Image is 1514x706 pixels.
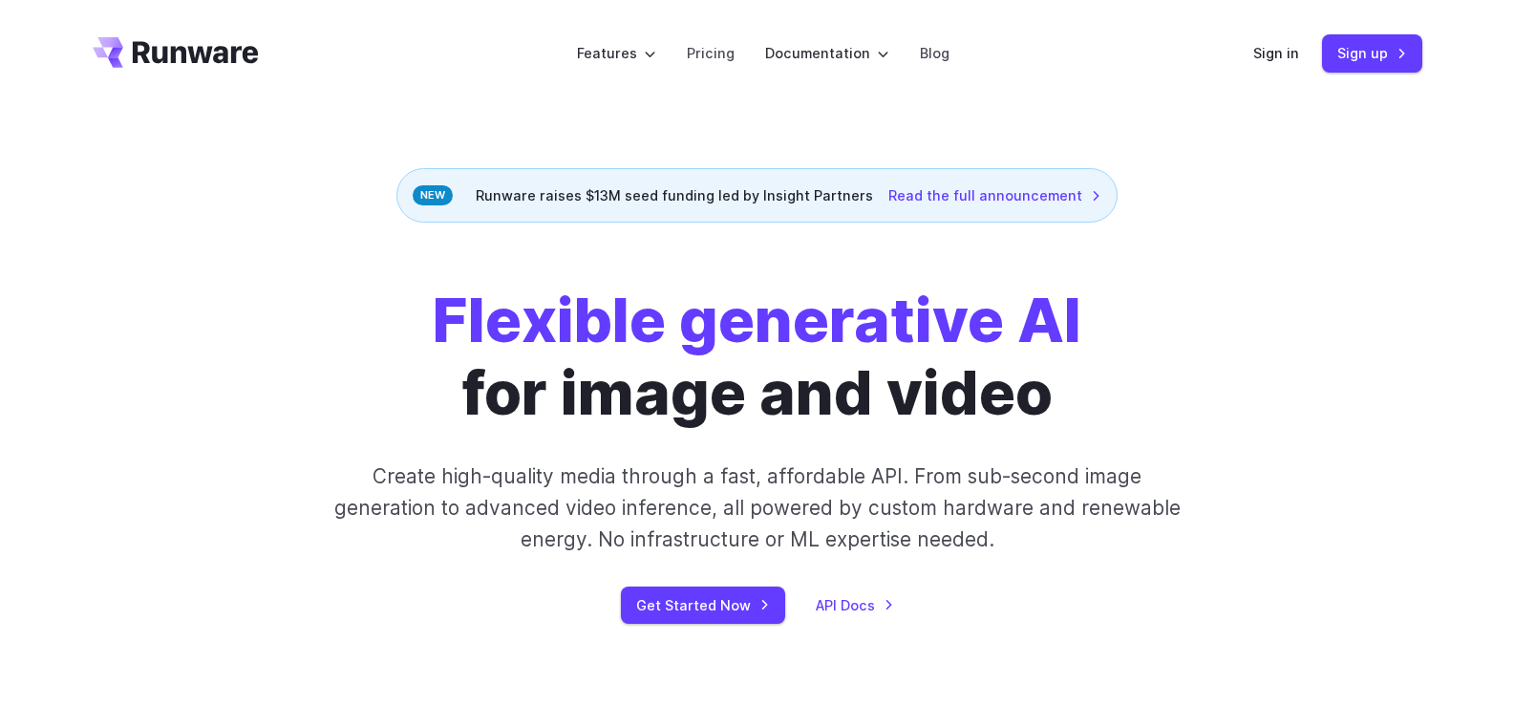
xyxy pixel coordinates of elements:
[1253,42,1299,64] a: Sign in
[93,37,259,68] a: Go to /
[331,460,1183,556] p: Create high-quality media through a fast, affordable API. From sub-second image generation to adv...
[621,587,785,624] a: Get Started Now
[433,283,1081,356] strong: Flexible generative AI
[920,42,949,64] a: Blog
[577,42,656,64] label: Features
[816,594,894,616] a: API Docs
[1322,34,1422,72] a: Sign up
[687,42,735,64] a: Pricing
[396,168,1118,223] div: Runware raises $13M seed funding led by Insight Partners
[433,284,1081,430] h1: for image and video
[765,42,889,64] label: Documentation
[888,184,1101,206] a: Read the full announcement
